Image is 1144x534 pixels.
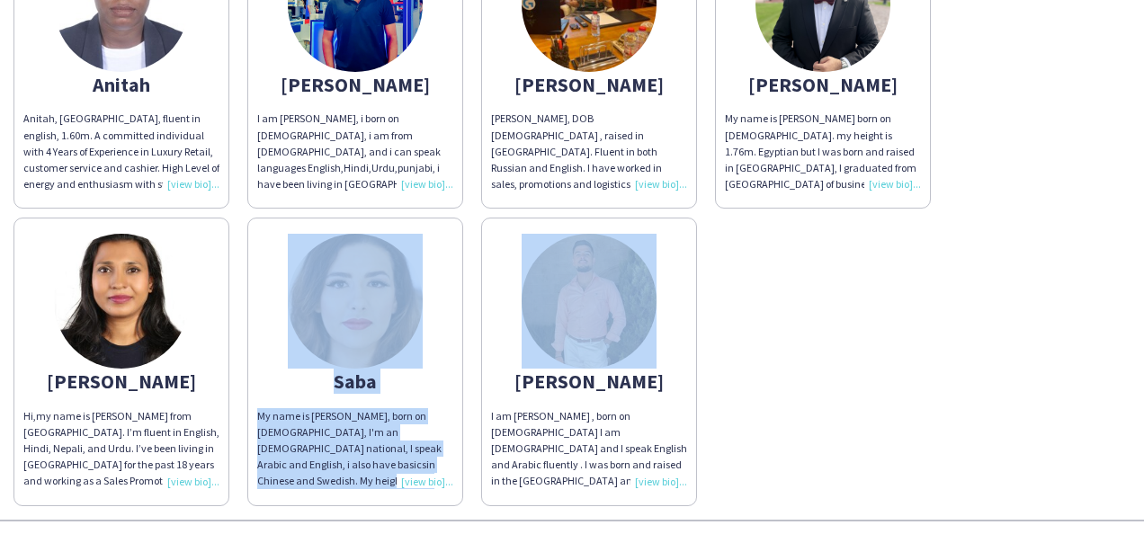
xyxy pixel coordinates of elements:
[491,76,687,93] div: [PERSON_NAME]
[257,373,453,389] div: Saba
[257,408,453,490] div: My name is [PERSON_NAME], born on [DEMOGRAPHIC_DATA], I'm an [DEMOGRAPHIC_DATA] national, I speak...
[257,111,453,192] div: I am [PERSON_NAME], i born on [DEMOGRAPHIC_DATA], i am from [DEMOGRAPHIC_DATA], and i can speak l...
[23,408,219,490] div: Hi,my name is [PERSON_NAME] from [GEOGRAPHIC_DATA]. I’m fluent in English, Hindi, Nepali, and Urd...
[491,408,687,490] div: I am [PERSON_NAME] , born on [DEMOGRAPHIC_DATA] I am [DEMOGRAPHIC_DATA] and I speak English and A...
[23,373,219,389] div: [PERSON_NAME]
[54,234,189,369] img: thumb-6682d4f726580.jpg
[23,111,219,192] div: Anitah, [GEOGRAPHIC_DATA], fluent in english, 1.60m. A committed individual with 4 Years of Exper...
[257,76,453,93] div: [PERSON_NAME]
[491,111,687,192] div: [PERSON_NAME], DOB [DEMOGRAPHIC_DATA] , raised in [GEOGRAPHIC_DATA]. Fluent in both Russian and E...
[522,234,657,369] img: thumb-64637e2ec6bf1.jpeg
[288,234,423,369] img: thumb-65a16e383d171.jpeg
[725,111,921,192] div: My name is [PERSON_NAME] born on [DEMOGRAPHIC_DATA]. my height is 1.76m. Egyptian but I was born ...
[23,76,219,93] div: Anitah
[725,76,921,93] div: [PERSON_NAME]
[491,373,687,389] div: [PERSON_NAME]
